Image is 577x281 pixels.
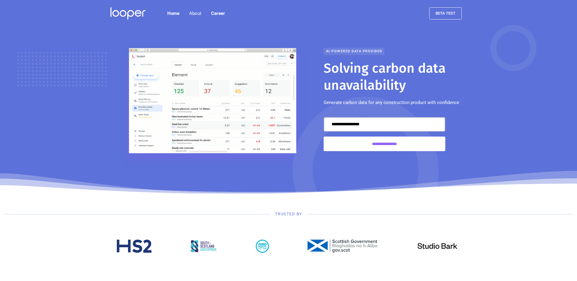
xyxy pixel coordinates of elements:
[275,211,302,217] div: Trusted by
[162,7,184,19] a: Home
[324,60,467,94] h1: Solving carbon data unavailability
[429,7,462,19] a: beta test
[324,99,459,106] p: Generate carbon data for any construction product with confidence
[324,48,384,55] div: AI-powered data provider
[184,7,206,19] div: About
[189,10,201,17] div: About
[206,7,230,19] a: Career
[324,117,445,151] form: Email Form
